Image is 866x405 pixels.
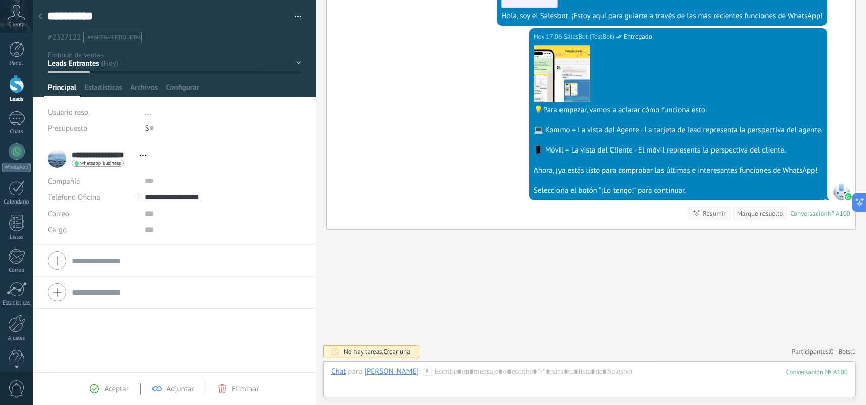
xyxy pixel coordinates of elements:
div: Ahora, ¡ya estás listo para comprobar las últimas e interesantes funciones de WhatsApp! [534,166,823,176]
span: Cuenta [8,22,25,28]
img: e689aae8-d47e-4d5e-8feb-b0791ce18da4 [534,46,590,102]
div: $ [145,120,301,136]
div: Cargo [48,222,137,238]
span: Aceptar [104,384,128,394]
span: #2327122 [48,33,81,42]
span: Eliminar [232,384,259,394]
span: Teléfono Oficina [48,193,100,202]
div: Conversación [790,209,828,218]
div: 📱 Móvil = La vista del Cliente - El móvil representa la perspectiva del cliente. [534,145,823,156]
span: SalesBot (TestBot) [564,32,614,42]
span: Cargo [48,226,67,234]
a: Participantes:0 [792,347,833,356]
span: #agregar etiquetas [87,34,141,41]
span: Usuario resp. [48,108,90,117]
span: Entregado [624,32,652,42]
div: Estadísticas [2,300,31,307]
div: Correo [2,267,31,274]
div: Resumir [703,209,726,218]
span: whatsapp business [80,161,121,166]
div: WhatsApp [2,163,31,172]
button: Correo [48,206,69,222]
span: 0 [830,347,834,356]
div: Lautaro Rodriguez [364,367,419,376]
span: : [419,367,420,377]
img: waba.svg [845,193,852,200]
div: 💡Para empezar, vamos a aclarar cómo funciona esto: [534,105,823,115]
span: Configurar [166,83,199,97]
div: 💻 Kommo = La vista del Agente - La tarjeta de lead representa la perspectiva del agente. [534,125,823,135]
span: Archivos [130,83,158,97]
span: 1 [852,347,856,356]
div: No hay tareas. [344,347,411,356]
div: Ajustes [2,335,31,342]
div: Panel [2,60,31,67]
span: Bots: [839,347,856,356]
div: Marque resuelto [737,209,783,218]
div: Listas [2,234,31,241]
span: SalesBot [832,182,850,200]
span: Principal [48,83,76,97]
div: Chats [2,129,31,135]
span: Presupuesto [48,124,87,133]
span: para [348,367,362,377]
div: Usuario resp. [48,104,138,120]
div: Hoy 17:06 [534,32,564,42]
span: Estadísticas [84,83,122,97]
span: ... [145,108,151,117]
span: Crear una [383,347,410,356]
button: Teléfono Oficina [48,189,100,206]
span: Correo [48,209,69,219]
span: Adjuntar [167,384,194,394]
div: Presupuesto [48,120,138,136]
div: Calendario [2,199,31,206]
div: 100 [786,368,848,376]
div: Hola, soy el Salesbot. ¡Estoy aquí para guiarte a través de las más recientes funciones de WhatsApp! [501,11,823,21]
div: Compañía [48,173,137,189]
div: Selecciona el botón "¡Lo tengo!" para continuar. [534,186,823,196]
div: Leads [2,96,31,103]
div: № A100 [828,209,850,218]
